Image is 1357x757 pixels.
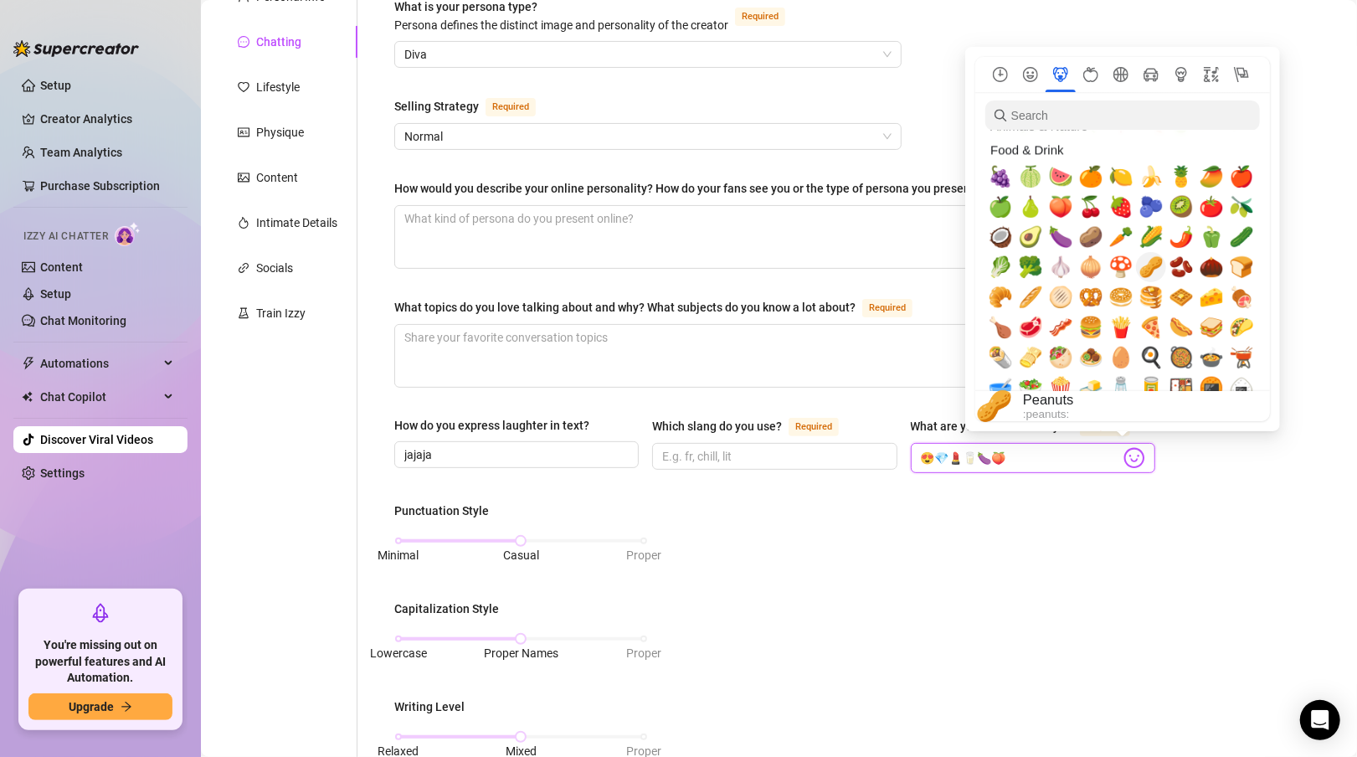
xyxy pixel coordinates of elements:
span: Proper [626,548,661,562]
textarea: What topics do you love talking about and why? What subjects do you know a lot about? [395,325,1154,387]
span: Required [735,8,785,26]
input: Which slang do you use? [662,447,883,466]
span: Required [486,98,536,116]
div: Intimate Details [256,214,337,232]
img: AI Chatter [115,222,141,246]
div: Selling Strategy [394,97,479,116]
textarea: How would you describe your online personality? How do your fans see you or the type of persona y... [395,206,1154,268]
div: Lifestyle [256,78,300,96]
input: What are your favorite emojis? [921,447,1120,469]
div: How do you express laughter in text? [394,416,589,435]
span: Required [789,418,839,436]
span: Casual [503,548,539,562]
span: fire [238,217,249,229]
img: Chat Copilot [22,391,33,403]
div: What topics do you love talking about and why? What subjects do you know a lot about? [394,298,856,317]
span: You're missing out on powerful features and AI Automation. [28,637,172,687]
div: What are your favorite emojis? [911,417,1073,435]
div: Train Izzy [256,304,306,322]
a: Content [40,260,83,274]
span: Proper [626,646,661,660]
div: Writing Level [394,698,465,716]
span: thunderbolt [22,357,35,370]
span: idcard [238,126,249,138]
a: Team Analytics [40,146,122,159]
div: Chatting [256,33,301,51]
label: What are your favorite emojis? [911,416,1149,436]
label: How would you describe your online personality? How do your fans see you or the type of persona y... [394,178,1056,198]
img: svg%3e [1123,447,1145,469]
div: Content [256,168,298,187]
div: Socials [256,259,293,277]
div: Open Intercom Messenger [1300,700,1340,740]
div: How would you describe your online personality? How do your fans see you or the type of persona y... [394,179,980,198]
span: Normal [404,124,892,149]
a: Settings [40,466,85,480]
label: Punctuation Style [394,502,501,520]
span: Chat Copilot [40,384,159,410]
label: Which slang do you use? [652,416,857,436]
span: picture [238,172,249,183]
a: Setup [40,79,71,92]
span: Minimal [378,548,419,562]
span: Upgrade [69,700,114,713]
label: Writing Level [394,698,476,716]
a: Setup [40,287,71,301]
div: Capitalization Style [394,600,499,618]
label: Selling Strategy [394,96,554,116]
div: Physique [256,123,304,142]
label: Capitalization Style [394,600,511,618]
div: Which slang do you use? [652,417,782,435]
span: rocket [90,603,111,623]
button: Upgradearrow-right [28,693,172,720]
a: Creator Analytics [40,106,174,132]
img: logo-BBDzfeDw.svg [13,40,139,57]
span: link [238,262,249,274]
span: message [238,36,249,48]
label: How do you express laughter in text? [394,416,601,435]
label: What topics do you love talking about and why? What subjects do you know a lot about? [394,297,931,317]
div: Punctuation Style [394,502,489,520]
span: Required [862,299,912,317]
input: How do you express laughter in text? [404,445,625,464]
a: Purchase Subscription [40,173,174,199]
span: experiment [238,307,249,319]
span: Persona defines the distinct image and personality of the creator [394,18,728,32]
span: Lowercase [370,646,427,660]
span: Diva [404,42,892,67]
span: Izzy AI Chatter [23,229,108,245]
span: Proper Names [484,646,558,660]
span: heart [238,81,249,93]
span: arrow-right [121,701,132,713]
a: Discover Viral Videos [40,433,153,446]
a: Chat Monitoring [40,314,126,327]
span: Automations [40,350,159,377]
